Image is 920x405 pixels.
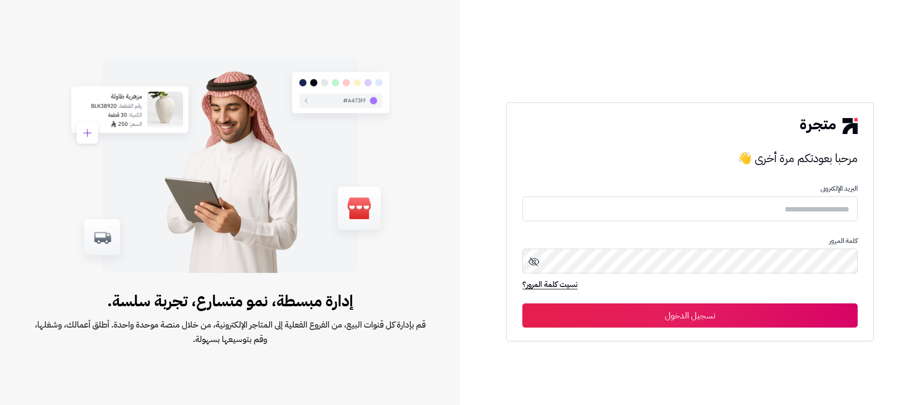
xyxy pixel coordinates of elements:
[31,289,429,313] span: إدارة مبسطة، نمو متسارع، تجربة سلسة.
[522,149,858,168] h3: مرحبا بعودتكم مرة أخرى 👋
[31,317,429,346] span: قم بإدارة كل قنوات البيع، من الفروع الفعلية إلى المتاجر الإلكترونية، من خلال منصة موحدة واحدة. أط...
[522,237,858,245] p: كلمة المرور
[522,279,577,292] a: نسيت كلمة المرور؟
[522,185,858,193] p: البريد الإلكترونى
[800,118,857,134] img: logo-2.png
[522,303,858,328] button: تسجيل الدخول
